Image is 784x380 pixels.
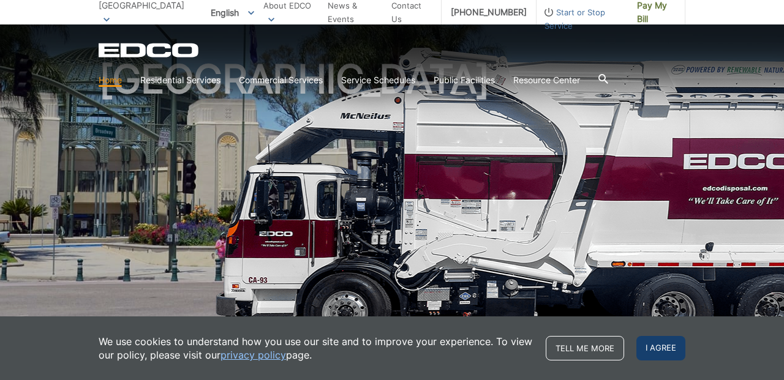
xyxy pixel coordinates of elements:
a: EDCD logo. Return to the homepage. [99,43,200,58]
a: Residential Services [140,73,221,87]
a: Home [99,73,122,87]
a: Tell me more [546,336,624,360]
p: We use cookies to understand how you use our site and to improve your experience. To view our pol... [99,335,533,362]
h1: [GEOGRAPHIC_DATA] [99,59,685,328]
a: Resource Center [513,73,580,87]
span: English [202,2,263,23]
a: Commercial Services [239,73,323,87]
a: Public Facilities [434,73,495,87]
a: privacy policy [221,348,286,362]
a: Service Schedules [341,73,415,87]
span: I agree [636,336,685,360]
